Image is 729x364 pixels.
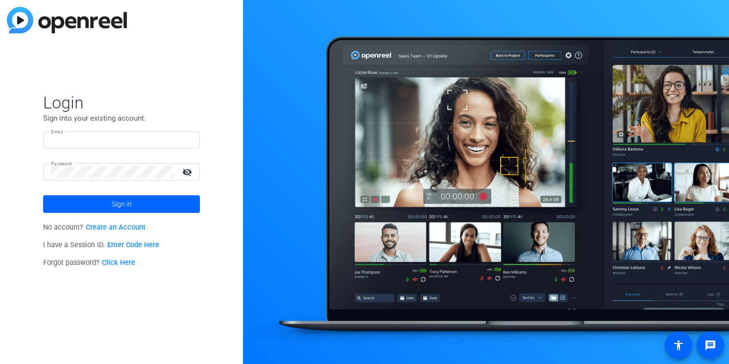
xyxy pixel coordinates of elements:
[43,259,135,267] span: Forgot password?
[43,92,200,113] span: Login
[51,134,192,146] input: Enter Email Address
[51,161,72,166] mat-label: Password
[7,7,127,33] img: blue-gradient.svg
[176,165,200,179] mat-icon: visibility_off
[86,223,146,232] a: Create an Account
[107,241,159,249] a: Enter Code Here
[43,195,200,213] button: Sign in
[102,259,135,267] a: Click Here
[43,241,159,249] span: I have a Session ID.
[705,339,716,351] mat-icon: message
[673,339,684,351] mat-icon: accessibility
[43,113,200,124] p: Sign into your existing account.
[112,192,132,216] span: Sign in
[43,223,146,232] span: No account?
[51,129,63,134] mat-label: Email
